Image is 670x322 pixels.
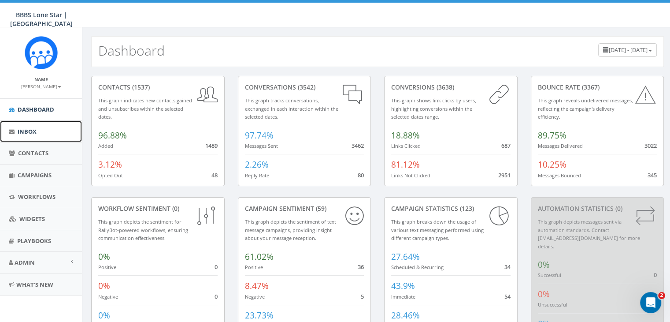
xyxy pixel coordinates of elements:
[658,292,665,299] span: 2
[314,204,326,213] span: (59)
[644,142,657,150] span: 3022
[98,264,116,270] small: Positive
[358,263,364,271] span: 36
[640,292,661,313] iframe: Intercom live chat
[391,97,476,120] small: This graph shows link clicks by users, highlighting conversions within the selected dates range.
[98,310,110,321] span: 0%
[16,281,53,288] span: What's New
[18,193,56,201] span: Workflows
[538,83,657,92] div: Bounce Rate
[504,263,511,271] span: 34
[98,280,110,292] span: 0%
[98,83,218,92] div: contacts
[435,83,454,91] span: (3638)
[19,215,45,223] span: Widgets
[245,142,278,149] small: Messages Sent
[245,293,265,300] small: Negative
[501,142,511,150] span: 687
[458,204,474,213] span: (123)
[245,280,269,292] span: 8.47%
[245,172,269,179] small: Reply Rate
[538,130,566,141] span: 89.75%
[98,159,122,170] span: 3.12%
[358,171,364,179] span: 80
[34,76,48,82] small: Name
[18,127,37,135] span: Inbox
[538,301,567,308] small: Unsuccessful
[215,263,218,271] span: 0
[391,310,420,321] span: 28.46%
[648,171,657,179] span: 345
[538,159,566,170] span: 10.25%
[361,292,364,300] span: 5
[98,218,188,241] small: This graph depicts the sentiment for RallyBot-powered workflows, ensuring communication effective...
[170,204,179,213] span: (0)
[654,271,657,279] span: 0
[296,83,315,91] span: (3542)
[245,310,274,321] span: 23.73%
[352,142,364,150] span: 3462
[538,259,550,270] span: 0%
[130,83,150,91] span: (1537)
[580,83,600,91] span: (3367)
[25,36,58,69] img: Rally_Corp_Icon.png
[98,293,118,300] small: Negative
[245,130,274,141] span: 97.74%
[538,142,583,149] small: Messages Delivered
[538,204,657,213] div: Automation Statistics
[245,264,263,270] small: Positive
[391,251,420,262] span: 27.64%
[215,292,218,300] span: 0
[391,130,420,141] span: 18.88%
[538,172,581,179] small: Messages Bounced
[391,142,421,149] small: Links Clicked
[98,204,218,213] div: Workflow Sentiment
[614,204,622,213] span: (0)
[98,251,110,262] span: 0%
[391,172,430,179] small: Links Not Clicked
[18,105,54,113] span: Dashboard
[391,293,415,300] small: Immediate
[98,172,123,179] small: Opted Out
[498,171,511,179] span: 2951
[391,83,511,92] div: conversions
[245,83,364,92] div: conversations
[538,288,550,300] span: 0%
[391,218,484,241] small: This graph breaks down the usage of various text messaging performed using different campaign types.
[538,97,633,120] small: This graph reveals undelivered messages, reflecting the campaign's delivery efficiency.
[245,251,274,262] span: 61.02%
[245,204,364,213] div: Campaign Sentiment
[609,46,648,54] span: [DATE] - [DATE]
[15,258,35,266] span: Admin
[391,280,415,292] span: 43.9%
[504,292,511,300] span: 54
[17,237,51,245] span: Playbooks
[538,272,561,278] small: Successful
[391,264,444,270] small: Scheduled & Recurring
[391,159,420,170] span: 81.12%
[245,159,269,170] span: 2.26%
[18,171,52,179] span: Campaigns
[98,43,165,58] h2: Dashboard
[21,83,61,90] small: [PERSON_NAME]
[245,97,338,120] small: This graph tracks conversations, exchanged in each interaction within the selected dates.
[205,142,218,150] span: 1489
[10,11,73,28] span: BBBS Lone Star | [GEOGRAPHIC_DATA]
[391,204,511,213] div: Campaign Statistics
[538,218,640,250] small: This graph depicts messages sent via automation standards. Contact [EMAIL_ADDRESS][DOMAIN_NAME] f...
[245,218,336,241] small: This graph depicts the sentiment of text message campaigns, providing insight about your message ...
[98,142,113,149] small: Added
[21,82,61,90] a: [PERSON_NAME]
[211,171,218,179] span: 48
[98,97,192,120] small: This graph indicates new contacts gained and unsubscribes within the selected dates.
[18,149,48,157] span: Contacts
[98,130,127,141] span: 96.88%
